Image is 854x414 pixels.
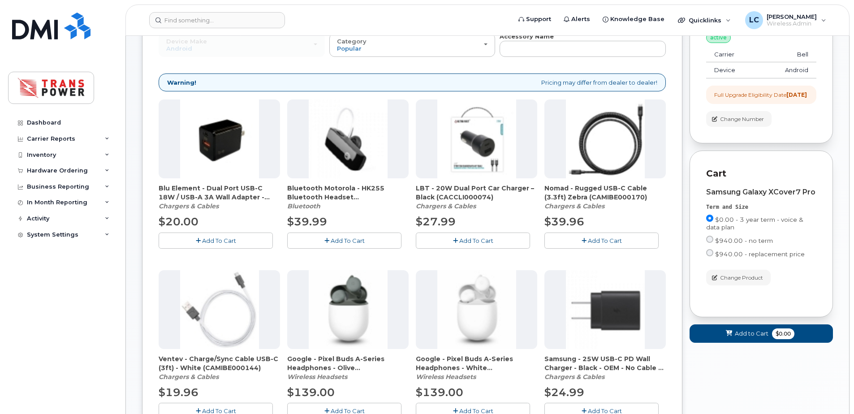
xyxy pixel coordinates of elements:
[706,236,713,243] input: $940.00 - no term
[706,270,771,285] button: Change Product
[526,15,551,24] span: Support
[706,249,713,256] input: $940.00 - replacement price
[159,386,198,399] span: $19.96
[759,62,816,78] td: Android
[544,386,584,399] span: $24.99
[706,47,759,63] td: Carrier
[159,233,273,248] button: Add To Cart
[715,237,773,244] span: $940.00 - no term
[714,91,807,99] div: Full Upgrade Eligibility Date
[706,32,731,43] div: active
[706,62,759,78] td: Device
[149,12,285,28] input: Find something...
[596,10,671,28] a: Knowledge Base
[416,202,476,210] em: Chargers & Cables
[287,354,409,381] div: Google - Pixel Buds A-Series Headphones - Olive (CAHEBE000050)
[337,45,362,52] span: Popular
[437,99,516,178] img: accessory36215.JPG
[588,237,622,244] span: Add To Cart
[159,184,280,202] span: Blu Element - Dual Port USB-C 18W / USB-A 3A Wall Adapter - Black (Bulk) (CAHCPZ000077)
[544,184,666,202] span: Nomad - Rugged USB-C Cable (3.3ft) Zebra (CAMIBE000170)
[759,47,816,63] td: Bell
[202,237,236,244] span: Add To Cart
[287,184,409,211] div: Bluetooth Motorola - HK255 Bluetooth Headset (CABTBE000046)
[720,274,763,282] span: Change Product
[706,167,816,180] p: Cart
[544,354,666,372] span: Samsung - 25W USB-C PD Wall Charger - Black - OEM - No Cable - (CAHCPZ000081)
[309,99,388,178] img: accessory36212.JPG
[544,354,666,381] div: Samsung - 25W USB-C PD Wall Charger - Black - OEM - No Cable - (CAHCPZ000081)
[571,15,590,24] span: Alerts
[309,270,388,349] img: accessory36787.JPG
[437,270,516,349] img: accessory36788.JPG
[167,78,196,87] strong: Warning!
[159,354,280,372] span: Ventev - Charge/Sync Cable USB-C (3ft) - White (CAMIBE000144)
[287,233,401,248] button: Add To Cart
[287,202,320,210] em: Bluetooth
[416,386,463,399] span: $139.00
[159,373,219,381] em: Chargers & Cables
[706,203,816,211] div: Term and Size
[287,215,327,228] span: $39.99
[544,215,584,228] span: $39.96
[159,354,280,381] div: Ventev - Charge/Sync Cable USB-C (3ft) - White (CAMIBE000144)
[690,324,833,343] button: Add to Cart $0.00
[287,373,347,381] em: Wireless Headsets
[416,354,537,372] span: Google - Pixel Buds A-Series Headphones - White (CAHEBE000049)
[287,386,335,399] span: $139.00
[159,202,219,210] em: Chargers & Cables
[159,215,198,228] span: $20.00
[180,99,259,178] img: accessory36707.JPG
[159,184,280,211] div: Blu Element - Dual Port USB-C 18W / USB-A 3A Wall Adapter - Black (Bulk) (CAHCPZ000077)
[767,13,817,20] span: [PERSON_NAME]
[416,184,537,211] div: LBT - 20W Dual Port Car Charger – Black (CACCLI000074)
[720,115,764,123] span: Change Number
[772,328,794,339] span: $0.00
[159,73,666,92] div: Pricing may differ from dealer to dealer!
[416,215,456,228] span: $27.99
[767,20,817,27] span: Wireless Admin
[416,354,537,381] div: Google - Pixel Buds A-Series Headphones - White (CAHEBE000049)
[459,237,493,244] span: Add To Cart
[706,215,713,222] input: $0.00 - 3 year term - voice & data plan
[287,184,409,202] span: Bluetooth Motorola - HK255 Bluetooth Headset (CABTBE000046)
[500,33,554,40] strong: Accessory Name
[180,270,259,349] img: accessory36552.JPG
[512,10,557,28] a: Support
[672,11,737,29] div: Quicklinks
[566,270,645,349] img: accessory36708.JPG
[416,233,530,248] button: Add To Cart
[706,188,816,196] div: Samsung Galaxy XCover7 Pro
[331,237,365,244] span: Add To Cart
[544,373,604,381] em: Chargers & Cables
[566,99,645,178] img: accessory36548.JPG
[706,111,772,127] button: Change Number
[786,91,807,98] strong: [DATE]
[715,250,805,258] span: $940.00 - replacement price
[749,15,759,26] span: LC
[287,354,409,372] span: Google - Pixel Buds A-Series Headphones - Olive (CAHEBE000050)
[337,38,367,45] span: Category
[416,373,476,381] em: Wireless Headsets
[735,329,768,338] span: Add to Cart
[610,15,664,24] span: Knowledge Base
[544,233,659,248] button: Add To Cart
[329,33,496,56] button: Category Popular
[706,216,803,231] span: $0.00 - 3 year term - voice & data plan
[416,184,537,202] span: LBT - 20W Dual Port Car Charger – Black (CACCLI000074)
[739,11,832,29] div: Liam Crichton
[557,10,596,28] a: Alerts
[544,184,666,211] div: Nomad - Rugged USB-C Cable (3.3ft) Zebra (CAMIBE000170)
[689,17,721,24] span: Quicklinks
[544,202,604,210] em: Chargers & Cables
